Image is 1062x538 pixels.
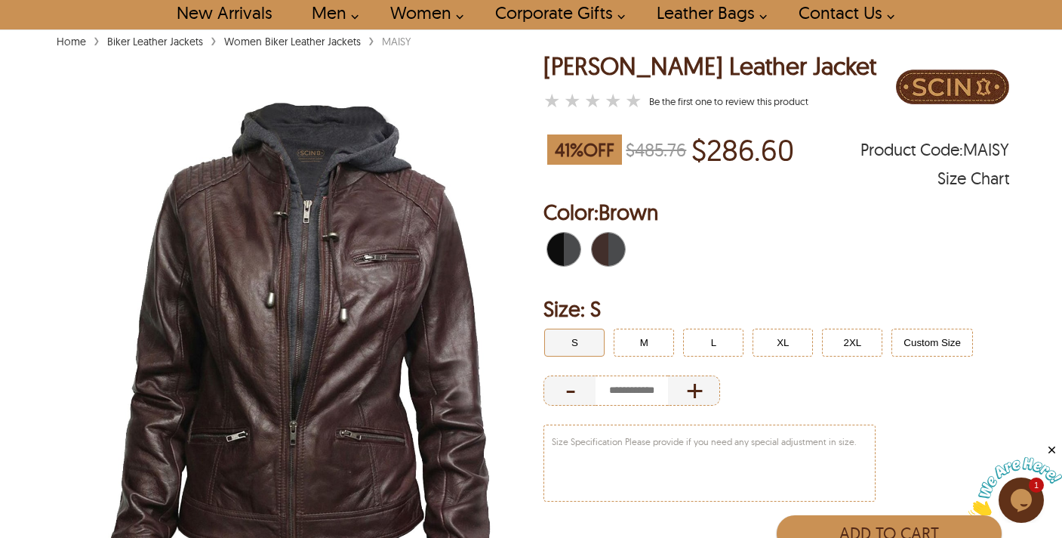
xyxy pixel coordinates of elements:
[211,26,217,53] span: ›
[968,444,1062,515] iframe: chat widget
[220,35,365,48] a: Women Biker Leather Jackets
[753,329,813,357] button: Click to select XL
[605,93,621,108] label: 4 rating
[588,229,629,270] div: Brown
[683,329,743,357] button: Click to select L
[378,34,414,49] div: MAISY
[543,376,596,406] div: Decrease Quantity of Item
[691,132,794,167] p: Price of $286.60
[896,53,1009,121] img: Brand Logo PDP Image
[543,294,1008,324] h2: Selected Filter by Size: S
[544,425,875,501] textarea: Size Specification Please provide if you need any special adjustment in size.
[626,138,686,161] strike: $485.76
[368,26,374,53] span: ›
[614,329,674,357] button: Click to select M
[668,376,720,406] div: Increase Quantity of Item
[53,35,90,48] a: Home
[649,95,808,107] a: Milana Biker Leather Jacket }
[94,26,100,53] span: ›
[625,93,642,108] label: 5 rating
[543,229,584,270] div: Black
[543,93,560,108] label: 1 rating
[822,329,882,357] button: Click to select 2XL
[564,93,580,108] label: 2 rating
[891,329,973,357] button: Click to select Custom Size
[543,53,876,79] div: [PERSON_NAME] Leather Jacket
[599,199,658,225] span: Brown
[543,91,645,112] a: Milana Biker Leather Jacket }
[547,134,622,165] span: 41 % OFF
[860,142,1009,157] span: Product Code: MAISY
[103,35,207,48] a: Biker Leather Jackets
[937,171,1009,186] div: Size Chart
[544,329,605,357] button: Click to select S
[584,93,601,108] label: 3 rating
[543,53,876,79] h1: Milana Biker Leather Jacket
[896,53,1009,125] a: Brand Logo PDP Image
[543,197,1008,227] h2: Selected Color: by Brown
